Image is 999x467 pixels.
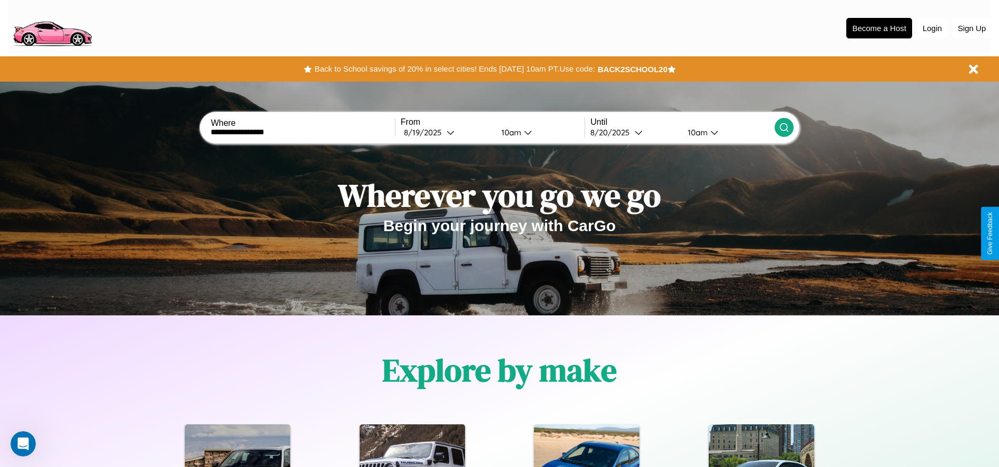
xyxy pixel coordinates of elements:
div: Give Feedback [986,212,994,255]
button: Login [917,18,947,38]
b: BACK2SCHOOL20 [598,65,668,74]
h1: Explore by make [382,349,617,392]
button: 10am [679,127,775,138]
img: logo [8,5,96,49]
div: 8 / 19 / 2025 [404,127,447,137]
label: Until [590,117,774,127]
label: From [401,117,585,127]
button: 10am [493,127,585,138]
div: 10am [683,127,710,137]
div: 8 / 20 / 2025 [590,127,635,137]
label: Where [211,118,394,128]
button: 8/19/2025 [401,127,493,138]
iframe: Intercom live chat [11,431,36,456]
div: 10am [496,127,524,137]
button: Back to School savings of 20% in select cities! Ends [DATE] 10am PT.Use code: [312,62,597,76]
button: Become a Host [846,18,912,38]
button: Sign Up [953,18,991,38]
